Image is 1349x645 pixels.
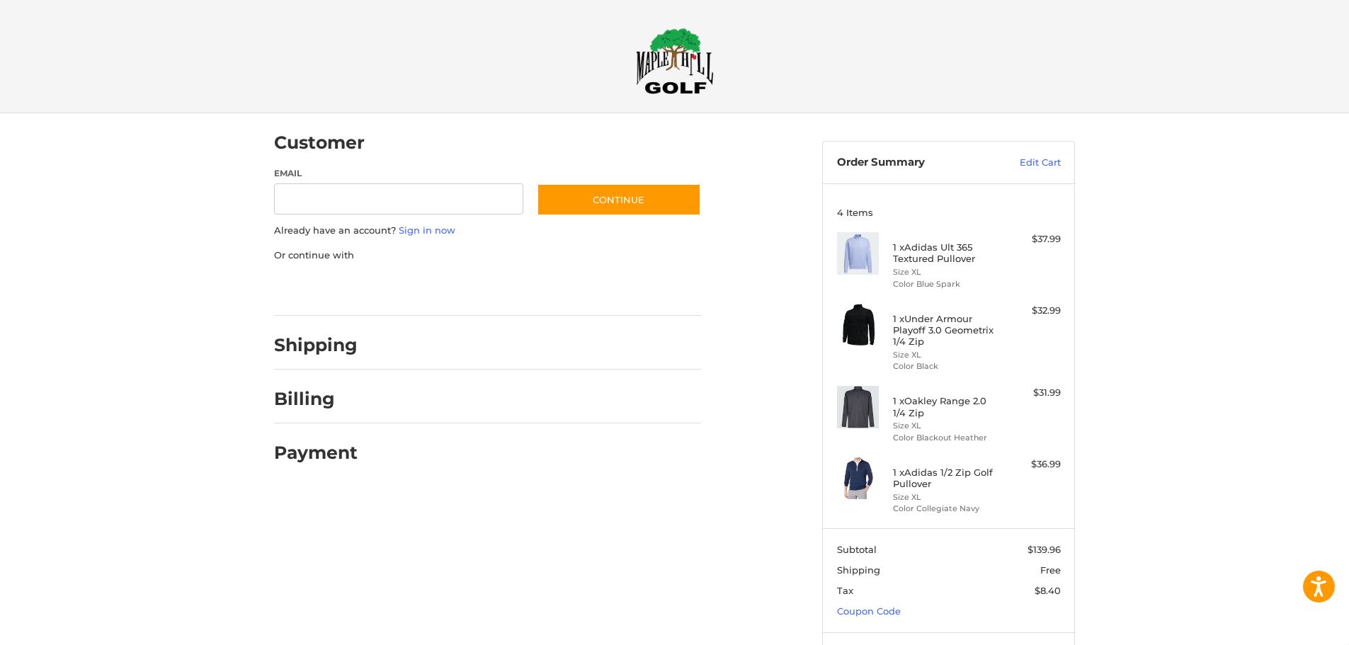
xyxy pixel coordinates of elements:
div: $32.99 [1005,304,1061,318]
span: $139.96 [1028,544,1061,555]
div: $37.99 [1005,232,1061,246]
li: Size XL [893,420,1001,432]
iframe: PayPal-venmo [510,276,616,302]
h2: Customer [274,132,365,154]
h4: 1 x Under Armour Playoff 3.0 Geometrix 1/4 Zip [893,313,1001,348]
iframe: PayPal-paylater [389,276,496,302]
p: Already have an account? [274,224,701,238]
li: Size XL [893,491,1001,503]
iframe: PayPal-paypal [270,276,376,302]
h2: Shipping [274,334,358,356]
a: Sign in now [399,224,455,236]
p: Or continue with [274,249,701,263]
span: Subtotal [837,544,877,555]
h3: 4 Items [837,207,1061,218]
li: Color Collegiate Navy [893,503,1001,515]
a: Edit Cart [989,156,1061,170]
li: Color Black [893,360,1001,372]
h2: Payment [274,442,358,464]
span: $8.40 [1035,585,1061,596]
div: $31.99 [1005,386,1061,400]
li: Size XL [893,349,1001,361]
label: Email [274,167,523,180]
h2: Billing [274,388,357,410]
li: Size XL [893,266,1001,278]
h3: Order Summary [837,156,989,170]
span: Shipping [837,564,880,576]
h4: 1 x Adidas Ult 365 Textured Pullover [893,241,1001,265]
a: Coupon Code [837,605,901,617]
span: Tax [837,585,853,596]
span: Free [1040,564,1061,576]
li: Color Blue Spark [893,278,1001,290]
img: Maple Hill Golf [636,28,714,94]
div: $36.99 [1005,457,1061,472]
h4: 1 x Adidas 1/2 Zip Golf Pullover [893,467,1001,490]
button: Continue [537,183,701,216]
h4: 1 x Oakley Range 2.0 1/4 Zip [893,395,1001,418]
li: Color Blackout Heather [893,432,1001,444]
